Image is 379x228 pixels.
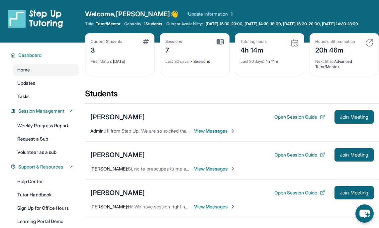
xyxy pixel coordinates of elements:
[334,148,374,162] button: Join Meeting
[230,128,236,134] img: Chevron-Right
[240,59,264,64] span: Last 30 days :
[13,189,78,201] a: Tutor Handbook
[274,114,325,120] button: Open Session Guide
[96,21,120,27] span: Tutor/Mentor
[13,120,78,132] a: Weekly Progress Report
[274,152,325,158] button: Open Session Guide
[8,9,63,28] img: logo
[18,108,64,114] span: Session Management
[13,90,78,102] a: Tasks
[315,55,373,69] div: Advanced Tutor/Mentor
[13,202,78,214] a: Sign Up for Office Hours
[315,59,333,64] span: Next title :
[340,115,368,119] span: Join Meeting
[144,21,162,27] span: 1 Students
[13,146,78,158] a: Volunteer as a sub
[274,189,325,196] button: Open Session Guide
[230,166,236,171] img: Chevron-Right
[365,39,373,47] img: card
[165,44,182,55] div: 7
[204,21,359,27] a: [DATE] 16:30-20:00, [DATE] 14:30-18:00, [DATE] 16:30-20:00, [DATE] 14:30-18:00
[85,9,179,19] span: Welcome, [PERSON_NAME] 👋
[165,55,224,64] div: 7 Sessions
[90,150,145,160] div: [PERSON_NAME]
[340,191,368,195] span: Join Meeting
[165,59,189,64] span: Last 30 days :
[315,39,355,44] div: Hours until promotion
[143,39,149,44] img: card
[13,175,78,187] a: Help Center
[194,166,236,172] span: View Messages
[128,204,262,209] span: Hi! We have session right now, will [PERSON_NAME] be joining?
[194,203,236,210] span: View Messages
[90,166,128,171] span: [PERSON_NAME] :
[17,93,30,100] span: Tasks
[334,110,374,124] button: Join Meeting
[91,39,122,44] div: Current Students
[194,128,236,134] span: View Messages
[165,39,182,44] div: Sessions
[91,44,122,55] div: 3
[124,21,142,27] span: Capacity:
[90,128,105,134] span: Admin :
[228,11,235,17] img: Chevron Right
[240,39,267,44] div: Tutoring hours
[85,88,379,103] div: Students
[240,55,299,64] div: 4h 14m
[334,186,374,199] button: Join Meeting
[240,44,267,55] div: 4h 14m
[91,59,112,64] span: First Match :
[18,164,63,170] span: Support & Resources
[18,52,42,58] span: Dashboard
[90,112,145,122] div: [PERSON_NAME]
[315,44,355,55] div: 20h 46m
[90,204,128,209] span: [PERSON_NAME] :
[230,204,236,209] img: Chevron-Right
[16,108,74,114] button: Session Management
[91,55,149,64] div: [DATE]
[128,166,371,171] span: Si, no te preocupes tú me avisas si puedes el lunes o el martes más tiempo como a ti se [PERSON_N...
[17,80,36,86] span: Updates
[13,77,78,89] a: Updates
[85,21,94,27] span: Title:
[355,204,374,223] button: chat-button
[166,21,203,27] span: Current Availability:
[291,39,299,47] img: card
[16,164,74,170] button: Support & Resources
[13,215,78,227] a: Learning Portal Demo
[17,66,30,73] span: Home
[188,11,235,17] a: Update Information
[90,188,145,197] div: [PERSON_NAME]
[13,64,78,76] a: Home
[16,52,74,58] button: Dashboard
[13,133,78,145] a: Request a Sub
[340,153,368,157] span: Join Meeting
[206,21,358,27] span: [DATE] 16:30-20:00, [DATE] 14:30-18:00, [DATE] 16:30-20:00, [DATE] 14:30-18:00
[217,39,224,45] img: card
